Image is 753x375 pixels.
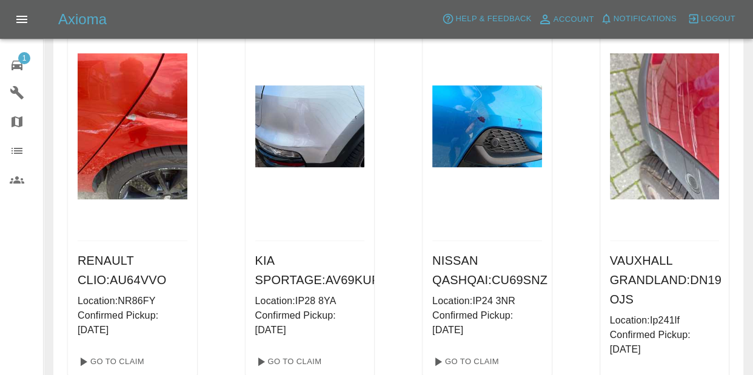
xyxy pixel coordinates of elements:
p: Confirmed Pickup: [DATE] [610,328,720,357]
span: Logout [701,12,735,26]
p: Location: IP28 8YA [255,294,365,308]
h5: Axioma [58,10,107,29]
p: Location: NR86FY [78,294,187,308]
h6: KIA SPORTAGE : AV69KUP [255,251,365,290]
span: Account [554,13,594,27]
p: Confirmed Pickup: [DATE] [255,308,365,337]
a: Account [535,10,597,29]
h6: VAUXHALL GRANDLAND : DN19 OJS [610,251,720,309]
button: Notifications [597,10,680,28]
p: Confirmed Pickup: [DATE] [432,308,542,337]
h6: NISSAN QASHQAI : CU69SNZ [432,251,542,290]
a: Go To Claim [250,352,325,371]
a: Go To Claim [427,352,502,371]
a: Go To Claim [73,352,147,371]
h6: RENAULT CLIO : AU64VVO [78,251,187,290]
p: Location: IP24 3NR [432,294,542,308]
p: Confirmed Pickup: [DATE] [78,308,187,337]
button: Open drawer [7,5,36,34]
button: Help & Feedback [439,10,534,28]
p: Location: Ip241lf [610,313,720,328]
span: 1 [18,52,30,64]
span: Notifications [614,12,677,26]
button: Logout [684,10,738,28]
span: Help & Feedback [455,12,531,26]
